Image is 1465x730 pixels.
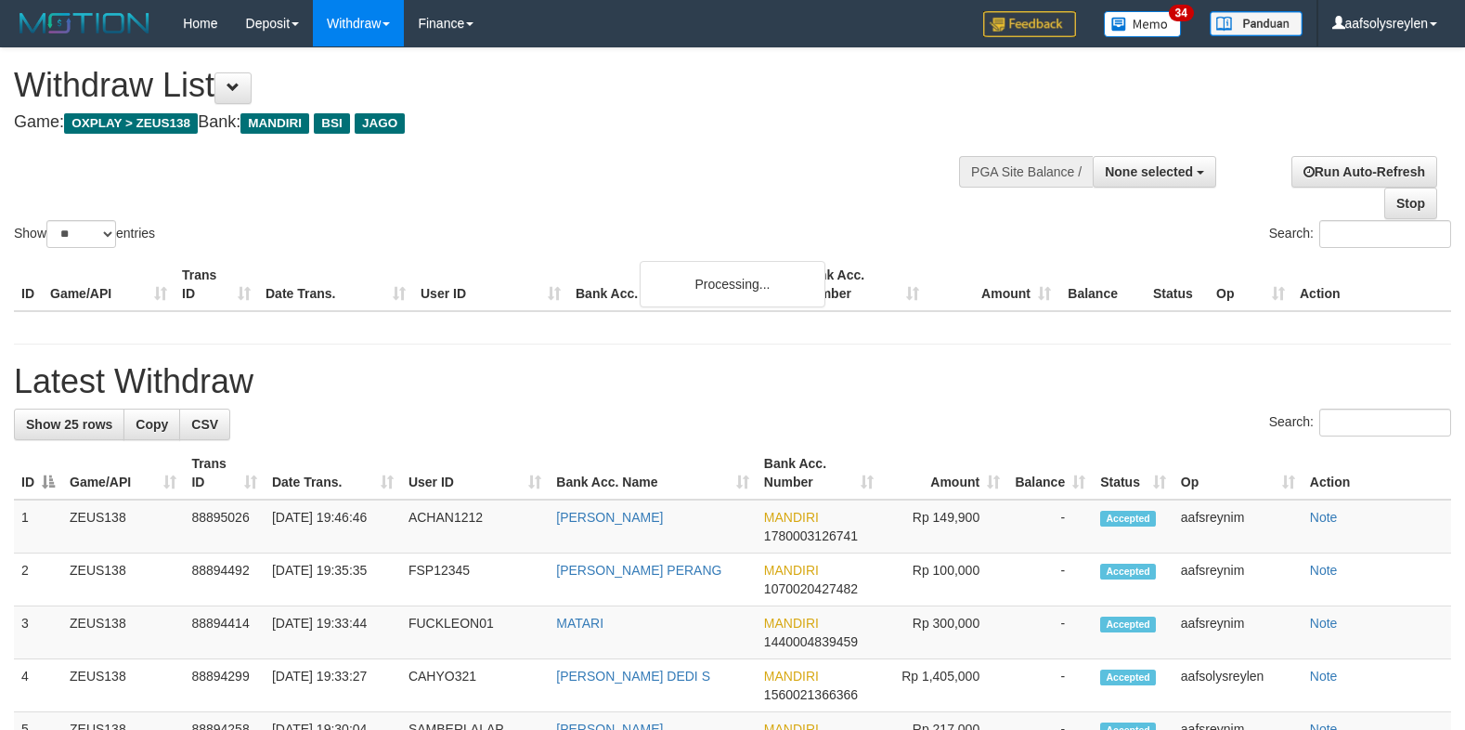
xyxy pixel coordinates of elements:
[401,500,549,554] td: ACHAN1212
[14,606,62,659] td: 3
[1100,617,1156,632] span: Accepted
[240,113,309,134] span: MANDIRI
[14,220,155,248] label: Show entries
[881,447,1007,500] th: Amount: activate to sort column ascending
[62,447,184,500] th: Game/API: activate to sort column ascending
[764,528,858,543] span: Copy 1780003126741 to clipboard
[764,581,858,596] span: Copy 1070020427482 to clipboard
[959,156,1093,188] div: PGA Site Balance /
[1093,156,1216,188] button: None selected
[764,616,819,631] span: MANDIRI
[179,409,230,440] a: CSV
[764,634,858,649] span: Copy 1440004839459 to clipboard
[62,500,184,554] td: ZEUS138
[881,500,1007,554] td: Rp 149,900
[14,9,155,37] img: MOTION_logo.png
[14,554,62,606] td: 2
[26,417,112,432] span: Show 25 rows
[1173,659,1303,712] td: aafsolysreylen
[1310,616,1338,631] a: Note
[1058,258,1146,311] th: Balance
[265,447,401,500] th: Date Trans.: activate to sort column ascending
[62,606,184,659] td: ZEUS138
[14,500,62,554] td: 1
[184,606,265,659] td: 88894414
[1291,156,1437,188] a: Run Auto-Refresh
[927,258,1058,311] th: Amount
[14,447,62,500] th: ID: activate to sort column descending
[14,409,124,440] a: Show 25 rows
[1007,606,1093,659] td: -
[1105,164,1193,179] span: None selected
[184,500,265,554] td: 88895026
[1173,447,1303,500] th: Op: activate to sort column ascending
[881,659,1007,712] td: Rp 1,405,000
[881,554,1007,606] td: Rp 100,000
[764,669,819,684] span: MANDIRI
[568,258,795,311] th: Bank Acc. Name
[265,500,401,554] td: [DATE] 19:46:46
[556,563,721,578] a: [PERSON_NAME] PERANG
[14,113,958,132] h4: Game: Bank:
[265,659,401,712] td: [DATE] 19:33:27
[123,409,180,440] a: Copy
[1007,659,1093,712] td: -
[1210,11,1303,36] img: panduan.png
[1292,258,1451,311] th: Action
[764,687,858,702] span: Copy 1560021366366 to clipboard
[1303,447,1451,500] th: Action
[401,606,549,659] td: FUCKLEON01
[62,659,184,712] td: ZEUS138
[556,616,603,631] a: MATARI
[640,261,825,307] div: Processing...
[1169,5,1194,21] span: 34
[757,447,881,500] th: Bank Acc. Number: activate to sort column ascending
[1100,670,1156,685] span: Accepted
[265,554,401,606] td: [DATE] 19:35:35
[1173,554,1303,606] td: aafsreynim
[14,659,62,712] td: 4
[556,510,663,525] a: [PERSON_NAME]
[314,113,350,134] span: BSI
[1104,11,1182,37] img: Button%20Memo.svg
[184,659,265,712] td: 88894299
[983,11,1076,37] img: Feedback.jpg
[795,258,927,311] th: Bank Acc. Number
[184,554,265,606] td: 88894492
[881,606,1007,659] td: Rp 300,000
[1209,258,1292,311] th: Op
[46,220,116,248] select: Showentries
[401,554,549,606] td: FSP12345
[265,606,401,659] td: [DATE] 19:33:44
[401,659,549,712] td: CAHYO321
[764,510,819,525] span: MANDIRI
[1269,409,1451,437] label: Search:
[1173,606,1303,659] td: aafsreynim
[556,669,710,684] a: [PERSON_NAME] DEDI S
[184,447,265,500] th: Trans ID: activate to sort column ascending
[1007,554,1093,606] td: -
[1319,409,1451,437] input: Search:
[1100,564,1156,580] span: Accepted
[62,554,184,606] td: ZEUS138
[175,258,258,311] th: Trans ID
[1269,220,1451,248] label: Search:
[1146,258,1209,311] th: Status
[14,258,43,311] th: ID
[1173,500,1303,554] td: aafsreynim
[14,363,1451,400] h1: Latest Withdraw
[191,417,218,432] span: CSV
[1007,500,1093,554] td: -
[14,67,958,104] h1: Withdraw List
[355,113,405,134] span: JAGO
[1319,220,1451,248] input: Search:
[1007,447,1093,500] th: Balance: activate to sort column ascending
[764,563,819,578] span: MANDIRI
[43,258,175,311] th: Game/API
[1384,188,1437,219] a: Stop
[64,113,198,134] span: OXPLAY > ZEUS138
[258,258,413,311] th: Date Trans.
[1100,511,1156,527] span: Accepted
[1093,447,1173,500] th: Status: activate to sort column ascending
[1310,669,1338,684] a: Note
